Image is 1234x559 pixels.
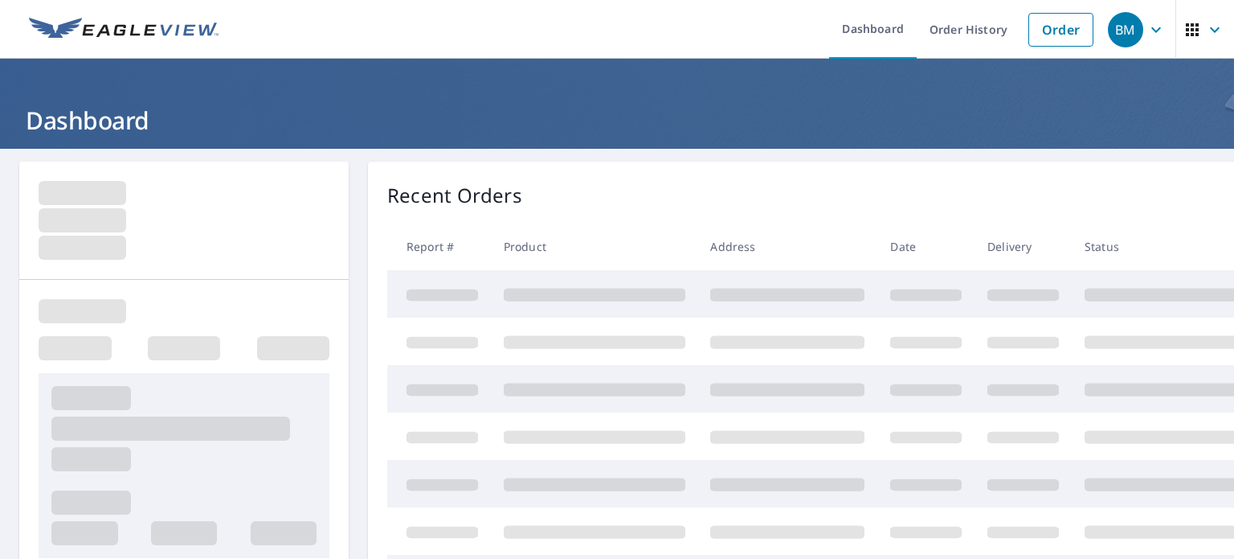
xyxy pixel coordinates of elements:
[697,223,877,270] th: Address
[491,223,698,270] th: Product
[387,181,522,210] p: Recent Orders
[877,223,975,270] th: Date
[19,104,1215,137] h1: Dashboard
[975,223,1072,270] th: Delivery
[1108,12,1143,47] div: BM
[29,18,219,42] img: EV Logo
[1028,13,1093,47] a: Order
[387,223,491,270] th: Report #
